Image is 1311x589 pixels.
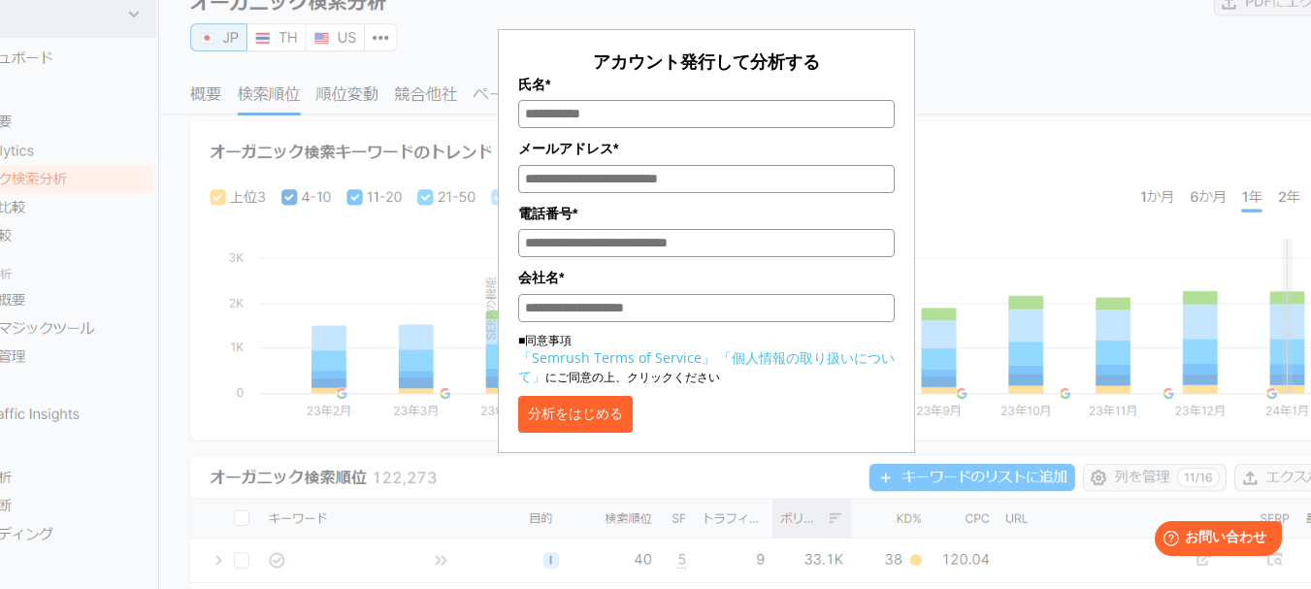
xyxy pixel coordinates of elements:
[518,203,895,224] label: 電話番号*
[518,332,895,386] p: ■同意事項 にご同意の上、クリックください
[518,348,895,385] a: 「個人情報の取り扱いについて」
[593,49,820,73] span: アカウント発行して分析する
[518,348,715,367] a: 「Semrush Terms of Service」
[518,396,633,433] button: 分析をはじめる
[1138,513,1290,568] iframe: Help widget launcher
[518,138,895,159] label: メールアドレス*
